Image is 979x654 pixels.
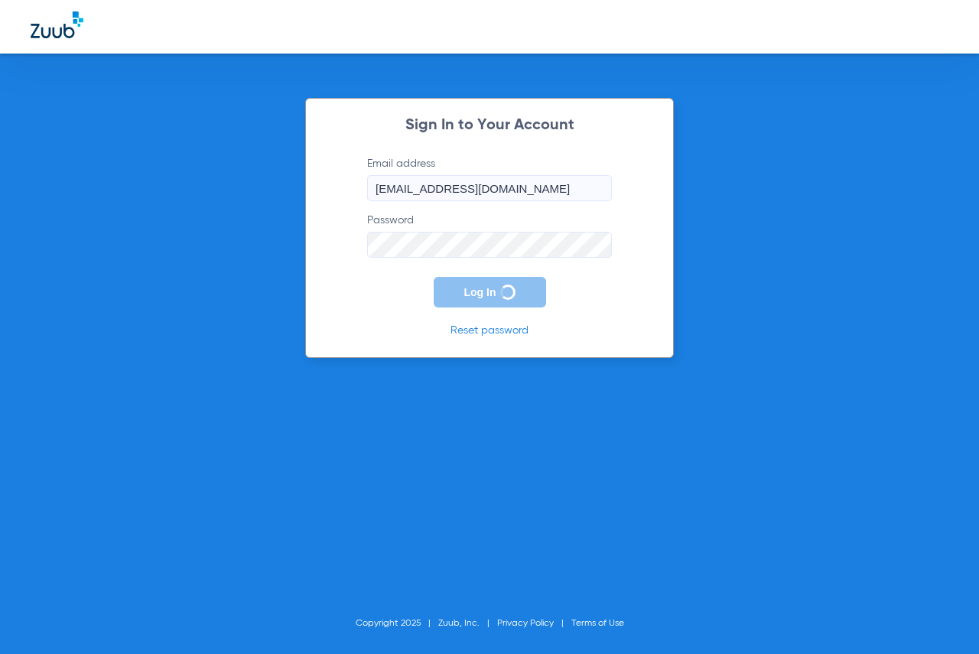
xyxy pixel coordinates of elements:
iframe: Chat Widget [903,581,979,654]
a: Reset password [450,325,529,336]
li: Zuub, Inc. [438,616,497,631]
h2: Sign In to Your Account [344,118,635,133]
li: Copyright 2025 [356,616,438,631]
button: Log In [434,277,546,307]
a: Privacy Policy [497,619,554,628]
img: Zuub Logo [31,11,83,38]
input: Password [367,232,612,258]
a: Terms of Use [571,619,624,628]
label: Password [367,213,612,258]
span: Log In [464,286,496,298]
input: Email address [367,175,612,201]
label: Email address [367,156,612,201]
